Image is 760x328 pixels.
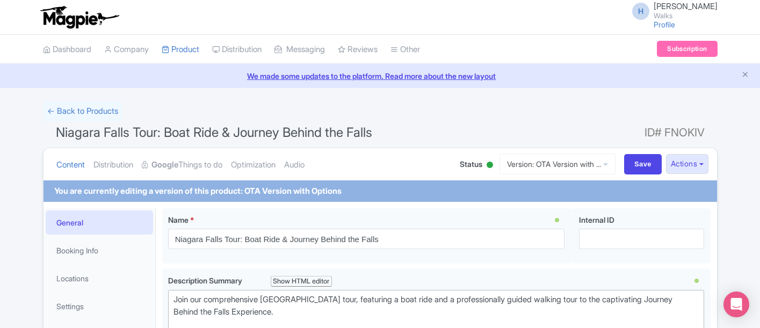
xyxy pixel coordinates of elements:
[274,35,325,64] a: Messaging
[168,215,189,224] span: Name
[460,158,482,170] span: Status
[212,35,262,64] a: Distribution
[624,154,662,174] input: Save
[484,157,495,174] div: Active
[338,35,378,64] a: Reviews
[579,215,614,224] span: Internal ID
[231,148,276,182] a: Optimization
[142,148,222,182] a: GoogleThings to do
[741,69,749,82] button: Close announcement
[43,101,122,122] a: ← Back to Products
[654,1,718,11] span: [PERSON_NAME]
[38,5,121,29] img: logo-ab69f6fb50320c5b225c76a69d11143b.png
[162,35,199,64] a: Product
[723,291,749,317] div: Open Intercom Messenger
[46,294,153,318] a: Settings
[43,35,91,64] a: Dashboard
[56,125,372,140] span: Niagara Falls Tour: Boat Ride & Journey Behind the Falls
[151,159,178,171] strong: Google
[104,35,149,64] a: Company
[284,148,305,182] a: Audio
[390,35,420,64] a: Other
[500,154,616,174] a: Version: OTA Version with ...
[654,20,675,29] a: Profile
[93,148,133,182] a: Distribution
[168,276,244,285] span: Description Summary
[56,148,85,182] a: Content
[645,122,705,143] span: ID# FNOKIV
[6,70,754,82] a: We made some updates to the platform. Read more about the new layout
[654,12,718,19] small: Walks
[46,238,153,263] a: Booking Info
[632,3,649,20] span: H
[657,41,717,57] a: Subscription
[271,276,332,287] div: Show HTML editor
[54,185,342,198] div: You are currently editing a version of this product: OTA Version with Options
[46,210,153,235] a: General
[626,2,718,19] a: H [PERSON_NAME] Walks
[46,266,153,290] a: Locations
[666,154,708,174] button: Actions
